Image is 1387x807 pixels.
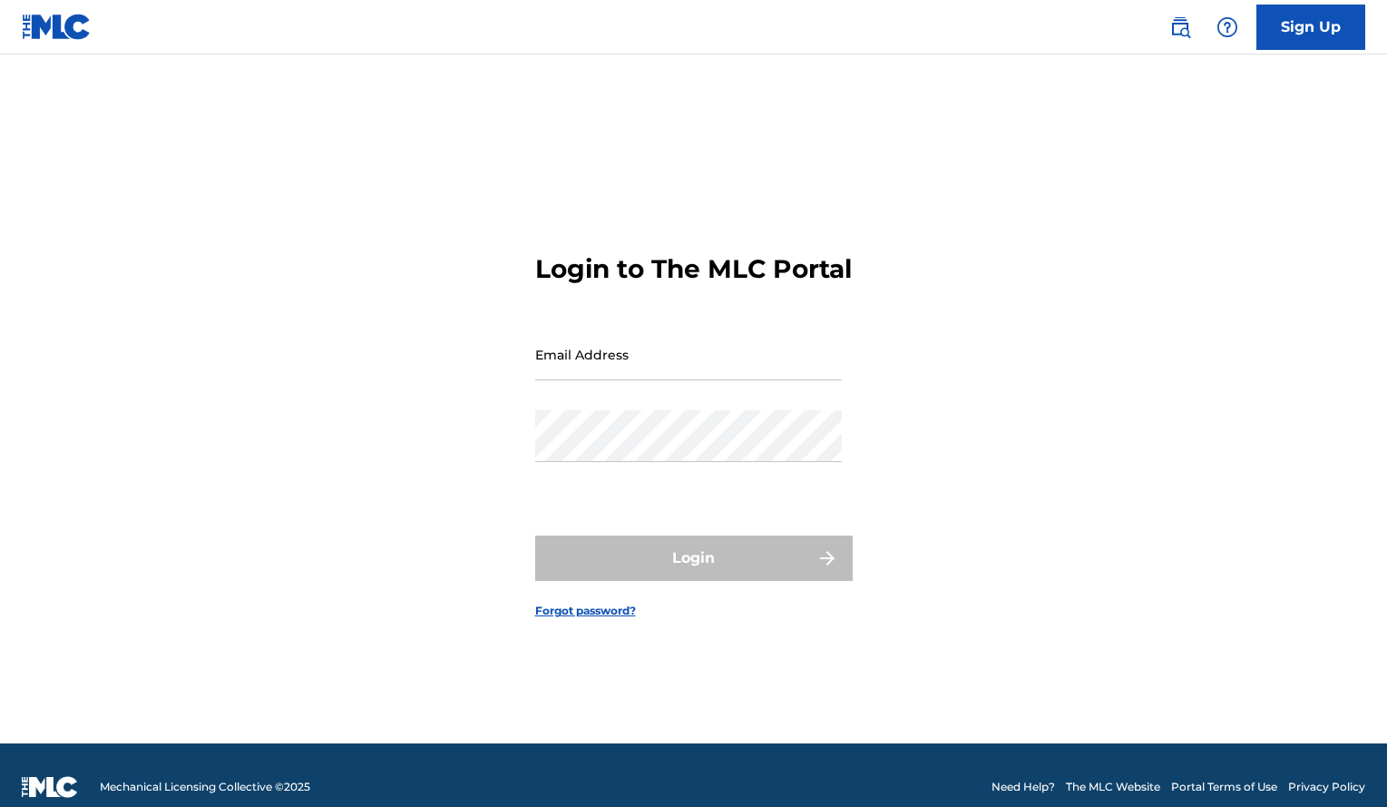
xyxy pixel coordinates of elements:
[1296,720,1387,807] iframe: Chat Widget
[1256,5,1365,50] a: Sign Up
[535,603,636,619] a: Forgot password?
[1066,779,1160,795] a: The MLC Website
[22,776,78,798] img: logo
[22,14,92,40] img: MLC Logo
[100,779,310,795] span: Mechanical Licensing Collective © 2025
[1288,779,1365,795] a: Privacy Policy
[535,253,852,285] h3: Login to The MLC Portal
[1169,16,1191,38] img: search
[1162,9,1198,45] a: Public Search
[1216,16,1238,38] img: help
[991,779,1055,795] a: Need Help?
[1209,9,1245,45] div: Help
[1171,779,1277,795] a: Portal Terms of Use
